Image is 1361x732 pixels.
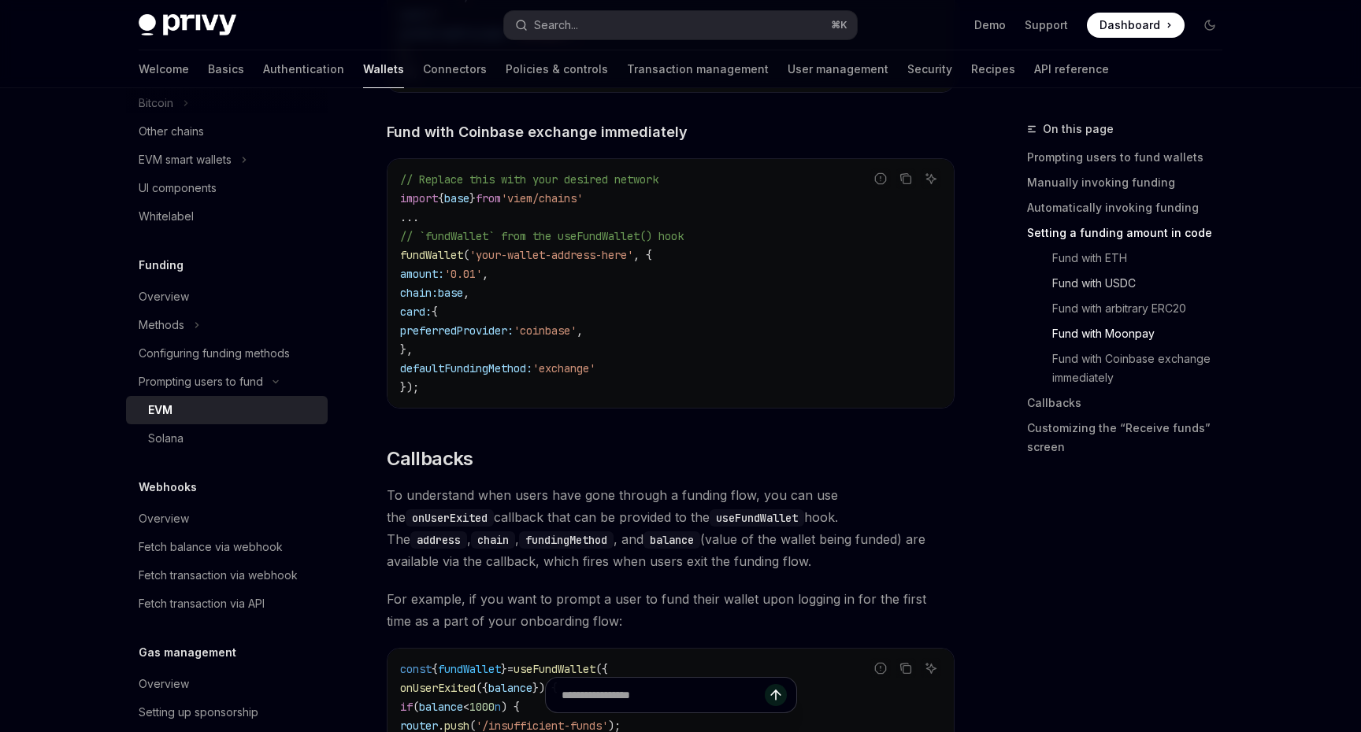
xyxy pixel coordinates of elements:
div: Overview [139,509,189,528]
a: Fetch transaction via API [126,590,328,618]
button: Send message [765,684,787,706]
div: Fetch balance via webhook [139,538,283,556]
span: On this page [1043,120,1114,139]
a: Configuring funding methods [126,339,328,368]
span: Callbacks [387,446,473,471]
span: { [438,191,444,205]
span: = [507,662,514,676]
div: UI components [139,179,217,198]
div: Solana [148,429,184,448]
div: Overview [139,287,189,306]
span: 'your-wallet-address-here' [469,248,633,262]
span: Fund with Coinbase exchange immediately [387,121,688,142]
button: EVM smart wallets [126,146,328,174]
code: balance [643,531,700,549]
span: { [432,305,438,319]
div: Search... [534,16,578,35]
span: For example, if you want to prompt a user to fund their wallet upon logging in for the first time... [387,588,955,632]
span: from [476,191,501,205]
span: }); [400,380,419,394]
a: Welcome [139,50,189,88]
a: Dashboard [1087,13,1185,38]
button: Methods [126,311,328,339]
span: { [432,662,438,676]
span: ... [400,210,419,224]
div: EVM smart wallets [139,150,232,169]
a: Transaction management [627,50,769,88]
a: Callbacks [1027,390,1235,416]
a: Setting a funding amount in code [1027,220,1235,246]
a: Fund with Coinbase exchange immediately [1027,346,1235,390]
span: , { [633,248,652,262]
button: Report incorrect code [870,168,891,189]
a: Support [1025,17,1068,33]
a: Prompting users to fund wallets [1027,145,1235,170]
span: // `fundWallet` from the useFundWallet() hook [400,229,684,243]
code: onUserExited [406,509,494,527]
span: amount: [400,267,444,281]
code: fundingMethod [519,531,614,549]
a: Connectors [423,50,487,88]
a: Overview [126,283,328,311]
a: Fund with Moonpay [1027,321,1235,346]
a: Demo [974,17,1006,33]
span: // Replace this with your desired network [400,172,658,187]
button: Report incorrect code [870,658,891,678]
span: 'viem/chains' [501,191,583,205]
a: Fetch transaction via webhook [126,561,328,590]
a: Other chains [126,117,328,146]
div: Other chains [139,122,204,141]
a: Fund with arbitrary ERC20 [1027,296,1235,321]
span: } [501,662,507,676]
span: ({ [595,662,608,676]
span: , [482,267,488,281]
div: Prompting users to fund [139,372,263,391]
img: dark logo [139,14,236,36]
a: Setting up sponsorship [126,698,328,726]
input: Ask a question... [562,678,765,712]
h5: Funding [139,256,184,275]
span: preferredProvider: [400,323,514,338]
span: fundWallet [400,248,463,262]
div: Methods [139,316,184,335]
h5: Gas management [139,643,236,662]
button: Copy the contents from the code block [896,168,916,189]
span: , [577,323,583,338]
code: address [410,531,467,549]
h5: Webhooks [139,478,197,497]
a: Fund with ETH [1027,246,1235,271]
button: Toggle dark mode [1197,13,1222,38]
a: Automatically invoking funding [1027,195,1235,220]
span: base [438,286,463,300]
span: ( [463,248,469,262]
button: Copy the contents from the code block [896,658,916,678]
a: Solana [126,424,328,453]
a: Overview [126,505,328,533]
span: }, [400,342,413,357]
a: Recipes [971,50,1015,88]
span: fundWallet [438,662,501,676]
a: Fetch balance via webhook [126,533,328,561]
span: To understand when users have gone through a funding flow, you can use the callback that can be p... [387,484,955,572]
span: Dashboard [1100,17,1160,33]
span: } [469,191,476,205]
a: Basics [208,50,244,88]
span: 'exchange' [532,361,595,375]
div: Whitelabel [139,207,194,226]
span: ⌘ K [831,19,847,31]
span: defaultFundingMethod: [400,361,532,375]
a: Security [907,50,952,88]
span: import [400,191,438,205]
a: API reference [1034,50,1109,88]
span: useFundWallet [514,662,595,676]
div: Fetch transaction via API [139,594,265,613]
span: card: [400,305,432,319]
div: Setting up sponsorship [139,703,258,722]
a: User management [788,50,888,88]
a: UI components [126,174,328,202]
div: Overview [139,675,189,693]
a: Overview [126,670,328,698]
span: chain: [400,286,438,300]
a: Whitelabel [126,202,328,231]
a: Wallets [363,50,404,88]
